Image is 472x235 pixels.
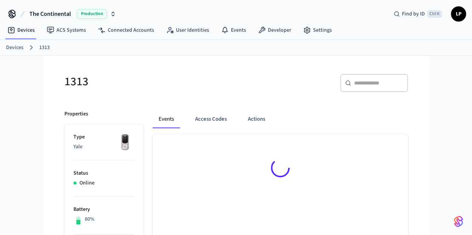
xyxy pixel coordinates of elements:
p: Status [73,169,134,177]
img: Yale Assure Touchscreen Wifi Smart Lock, Satin Nickel, Front [116,133,134,152]
a: Settings [297,23,338,37]
p: Battery [73,206,134,213]
p: 80% [85,215,95,223]
p: Properties [64,110,88,118]
button: Events [153,110,180,128]
a: Developer [252,23,297,37]
h5: 1313 [64,74,232,89]
a: ACS Systems [41,23,92,37]
span: LP [452,7,465,21]
p: Online [79,179,95,187]
button: Actions [242,110,271,128]
img: SeamLogoGradient.69752ec5.svg [454,215,463,227]
div: Find by IDCtrl K [388,7,448,21]
div: ant example [153,110,408,128]
span: Production [77,9,107,19]
button: Access Codes [189,110,233,128]
span: Ctrl K [427,10,442,18]
span: Find by ID [402,10,425,18]
span: The Continental [29,9,71,18]
a: 1313 [39,44,50,52]
a: Events [215,23,252,37]
a: Devices [6,44,23,52]
a: Devices [2,23,41,37]
a: User Identities [160,23,215,37]
p: Type [73,133,134,141]
p: Yale [73,143,134,151]
button: LP [451,6,466,22]
a: Connected Accounts [92,23,160,37]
